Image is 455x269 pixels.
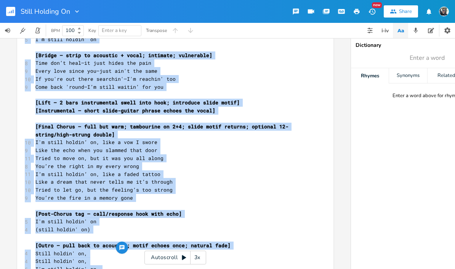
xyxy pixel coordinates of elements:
span: I'm still holdin' on [35,36,96,43]
span: You’re the right in my every wrong [35,163,139,170]
div: Rhymes [351,68,389,83]
button: New [364,5,380,18]
span: Time don’t heal—it just hides the pain [35,59,151,66]
span: Enter a word [410,54,445,62]
span: You’re the fire in a memory gone [35,194,133,201]
span: Like a dream that never tells me it’s through [35,178,173,185]
div: New [372,2,382,8]
span: Tried to move on, but it was you all along [35,155,163,162]
div: Synonyms [389,68,427,83]
span: Tried to let go, but the feeling’s too strong [35,186,173,193]
span: [Bridge – strip to acoustic + vocal; intimate; vulnerable] [35,52,212,59]
span: (still holdin' on) [35,226,90,233]
span: [Final Chorus – full but warm; tambourine on 2+4; slide motif returns; optional 12-string/high-st... [35,123,288,138]
span: I'm still holdin' on [35,218,96,225]
div: BPM [51,29,60,33]
span: Still holdin' on, [35,250,87,257]
div: Transpose [146,28,167,33]
span: I’m still holdin’ on, like a faded tattoo [35,171,160,178]
span: [Instrumental – short slide-guitar phrase echoes the vocal] [35,107,215,114]
div: Share [399,8,412,15]
div: 3x [191,251,204,264]
span: [Lift – 2 bars instrumental swell into hook; introduce slide motif] [35,99,240,106]
button: Share [384,5,418,18]
span: Still holdin' on, [35,258,87,264]
span: [Outro – pull back to acoustic; motif echoes once; natural fade] [35,242,231,249]
span: Come back 'round—I’m still waitin’ for you [35,83,163,90]
span: Like the echo when you slammed that door [35,147,157,154]
span: I'm still holdin’ on, like a vow I swore [35,139,157,146]
img: taylor.leroy.warr [439,6,449,16]
span: Every love since you—just ain't the same [35,67,157,74]
div: Autoscroll [144,251,206,264]
div: Key [88,28,96,33]
span: If you're out there searchin'—I'm reachin' too [35,75,176,82]
span: Enter a key [102,27,127,34]
span: [Post-Chorus tag – call/response hook with echo] [35,210,182,217]
span: Still Holding On [21,8,70,15]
